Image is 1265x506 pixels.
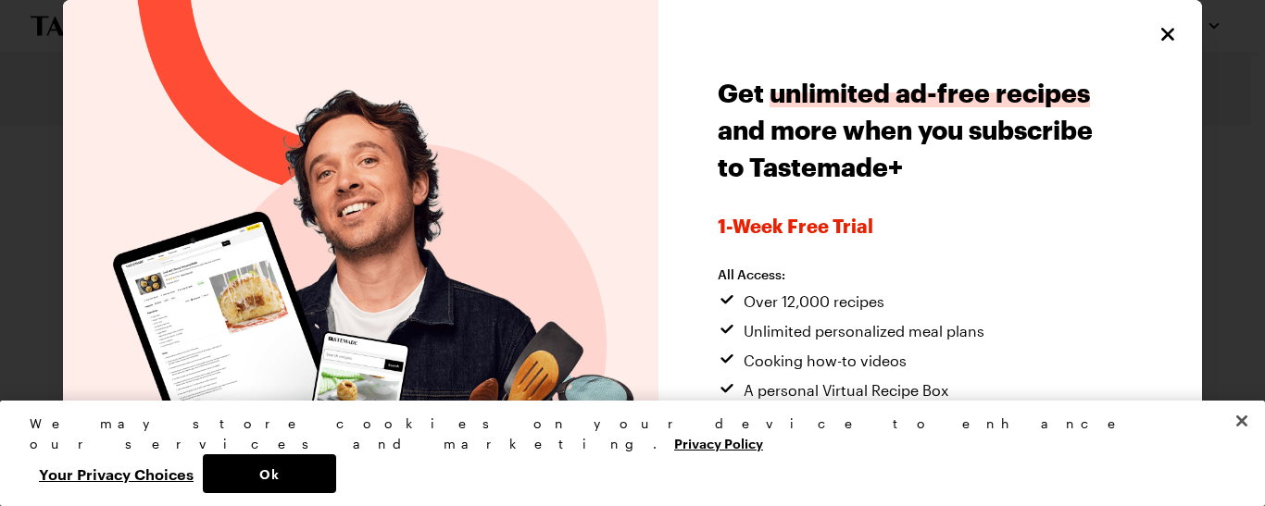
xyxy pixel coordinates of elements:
button: Ok [203,454,336,493]
span: unlimited ad-free recipes [770,78,1090,107]
div: Privacy [30,413,1220,493]
button: Close [1156,22,1180,46]
a: More information about your privacy, opens in a new tab [674,434,763,451]
button: Close [1221,401,1262,441]
span: Unlimited personalized meal plans [744,320,984,342]
span: A personal Virtual Recipe Box [744,379,948,401]
div: We may store cookies on your device to enhance our services and marketing. [30,413,1220,454]
h2: All Access: [718,266,1023,283]
h1: Get and more when you subscribe to Tastemade+ [718,74,1098,185]
button: Your Privacy Choices [30,454,203,493]
span: Over 12,000 recipes [744,290,884,313]
span: 1-week Free Trial [718,215,1098,237]
span: Cooking how-to videos [744,350,907,372]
